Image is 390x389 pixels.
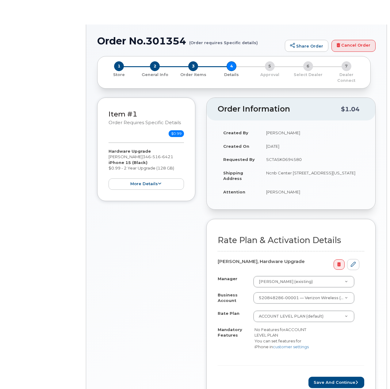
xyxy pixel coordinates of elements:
td: [DATE] [261,139,364,153]
span: ACCOUNT LEVEL PLAN [254,327,306,338]
span: No Features for You can set features for iPhone in [254,327,309,349]
span: 516 [151,154,161,159]
a: 1 Store [102,71,136,78]
p: General Info [138,72,172,78]
a: customer settings [273,344,309,349]
span: ACCOUNT LEVEL PLAN (default) [259,314,323,318]
h2: Rate Plan & Activation Details [218,236,364,245]
label: Business Account [218,292,248,303]
p: Order Items [177,72,210,78]
a: ACCOUNT LEVEL PLAN (default) [254,311,354,322]
div: [PERSON_NAME] $0.99 - 2 Year Upgrade (128 GB) [109,148,184,190]
h1: Order No.301354 [97,36,282,46]
small: Order requires Specific details [109,120,181,125]
td: [PERSON_NAME] [261,126,364,139]
p: Store [105,72,133,78]
a: Item #1 [109,110,137,118]
span: 346 [143,154,173,159]
a: 2 General Info [136,71,174,78]
label: Rate Plan [218,311,239,316]
span: 1 [114,61,124,71]
strong: Created By [223,130,248,135]
span: 2 [150,61,160,71]
a: 3 Order Items [174,71,212,78]
a: Cancel Order [331,40,376,52]
td: SCTASK0694580 [261,153,364,166]
span: 6421 [161,154,173,159]
a: [PERSON_NAME] (existing) [254,276,354,287]
strong: Hardware Upgrade [109,149,151,154]
button: more details [109,178,184,190]
td: Ncnb Center [STREET_ADDRESS][US_STATE] [261,166,364,185]
strong: iPhone 15 (Black) [109,160,147,165]
div: $1.04 [341,103,360,115]
strong: Created On [223,144,249,149]
label: Manager [218,276,237,282]
a: 520848286-00001 — Verizon Wireless (existing) [254,292,354,303]
small: (Order requires Specific details) [189,36,258,45]
button: Save and Continue [308,377,364,388]
td: [PERSON_NAME] [261,185,364,199]
strong: Shipping Address [223,170,243,181]
strong: Requested By [223,157,255,162]
span: $0.99 [169,130,184,137]
span: 3 [188,61,198,71]
label: Mandatory Features [218,327,250,338]
strong: Attention [223,189,245,194]
span: 520848286-00001 — Verizon Wireless (existing) [255,295,345,301]
span: [PERSON_NAME] (existing) [255,279,313,284]
a: Share Order [285,40,328,52]
h2: Order Information [218,105,341,113]
h4: [PERSON_NAME], Hardware Upgrade [218,259,359,264]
